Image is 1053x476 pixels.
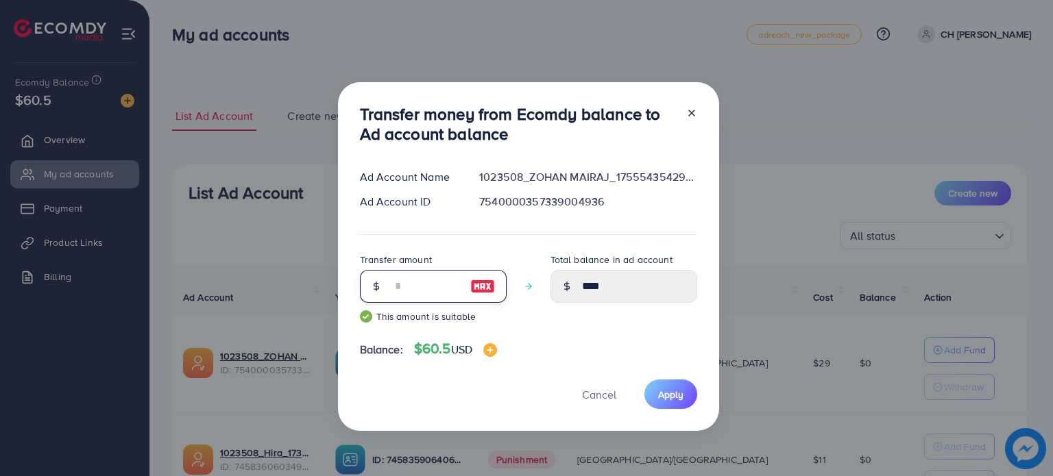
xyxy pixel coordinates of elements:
[658,388,683,401] span: Apply
[470,278,495,295] img: image
[360,342,403,358] span: Balance:
[349,169,469,185] div: Ad Account Name
[360,310,372,323] img: guide
[360,310,507,323] small: This amount is suitable
[360,104,675,144] h3: Transfer money from Ecomdy balance to Ad account balance
[644,379,697,409] button: Apply
[582,387,616,402] span: Cancel
[483,343,497,357] img: image
[468,194,707,210] div: 7540000357339004936
[451,342,472,357] span: USD
[550,253,673,266] label: Total balance in ad account
[349,194,469,210] div: Ad Account ID
[468,169,707,185] div: 1023508_ZOHAN MAIRAJ_1755543542948
[565,379,633,409] button: Cancel
[414,340,497,358] h4: $60.5
[360,253,432,266] label: Transfer amount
